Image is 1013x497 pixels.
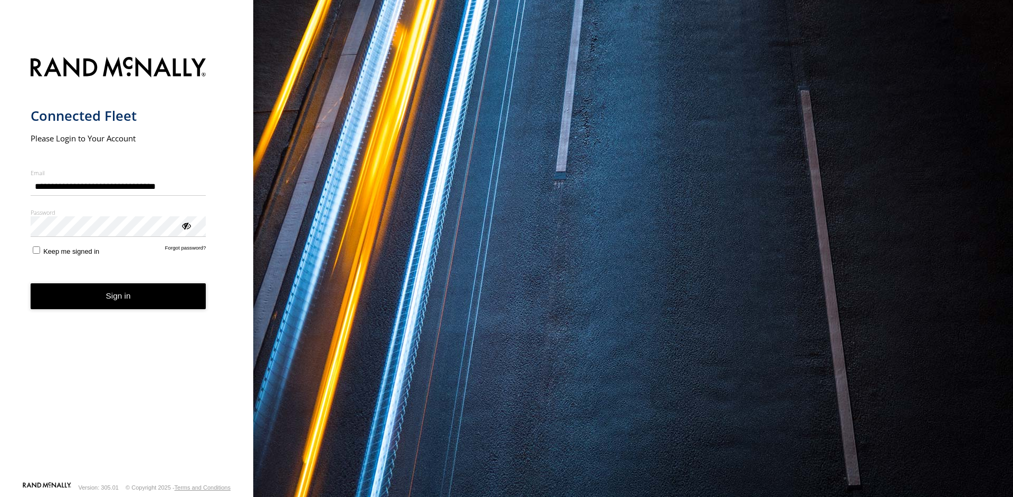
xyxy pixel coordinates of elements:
form: main [31,51,223,481]
a: Terms and Conditions [175,484,231,491]
button: Sign in [31,283,206,309]
div: ViewPassword [180,220,191,231]
span: Keep me signed in [43,247,99,255]
label: Email [31,169,206,177]
a: Visit our Website [23,482,71,493]
h2: Please Login to Your Account [31,133,206,144]
div: Version: 305.01 [79,484,119,491]
input: Keep me signed in [33,246,40,254]
div: © Copyright 2025 - [126,484,231,491]
img: Rand McNally [31,55,206,82]
label: Password [31,208,206,216]
h1: Connected Fleet [31,107,206,125]
a: Forgot password? [165,245,206,255]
